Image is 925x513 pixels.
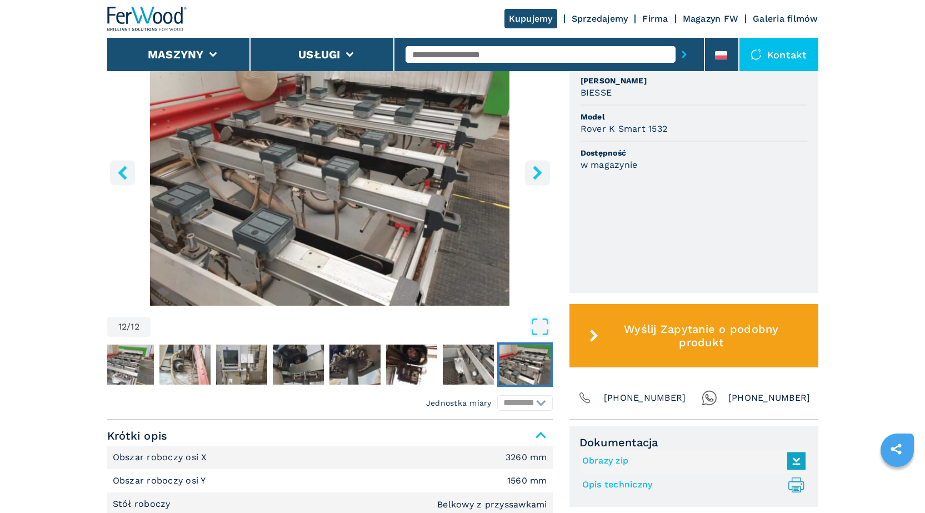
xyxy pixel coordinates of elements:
button: left-button [110,160,135,185]
button: Go to Slide 5 [101,342,156,387]
em: Belkowy z przyssawkami [437,500,547,509]
button: Go to Slide 7 [214,342,269,387]
span: Wyślij Zapytanie o podobny produkt [603,322,799,349]
img: 876b5cb0257e9a1fa884435b0daef7c7 [103,345,154,385]
img: e066cc1c5fe2514ff11263d70d34c5bd [159,345,211,385]
button: Usługi [298,48,341,61]
span: / [127,322,131,331]
em: 1560 mm [507,476,547,485]
button: Go to Slide 8 [271,342,326,387]
a: Galeria filmów [753,13,818,24]
button: Go to Slide 12 [497,342,553,387]
a: Magazyn FW [683,13,739,24]
h3: BIESSE [581,86,612,99]
button: right-button [525,160,550,185]
button: Maszyny [148,48,204,61]
a: Sprzedajemy [572,13,628,24]
div: Kontakt [739,38,818,71]
img: 907b0efd5e87ab4fb2613d90a73bf624 [386,345,437,385]
button: Go to Slide 9 [327,342,383,387]
img: Phone [577,390,593,406]
h3: w magazynie [581,158,638,171]
button: Wyślij Zapytanie o podobny produkt [569,304,818,367]
span: 12 [131,322,139,331]
img: 6b888b5132a76909cb8c9b52841d4cd9 [216,345,267,385]
span: [PERSON_NAME] [581,75,807,86]
span: Model [581,111,807,122]
img: 1f0f3f83e528d569a7238b500ffd2399 [273,345,324,385]
span: Dokumentacja [579,436,808,449]
p: Stół roboczy [113,498,173,510]
img: Whatsapp [702,390,717,406]
span: [PHONE_NUMBER] [728,390,811,406]
span: Dostępność [581,147,807,158]
iframe: Chat [878,463,917,505]
span: [PHONE_NUMBER] [604,390,686,406]
em: 3260 mm [506,453,547,462]
button: Open Fullscreen [153,317,550,337]
a: Opis techniczny [582,476,800,494]
span: Krótki opis [107,426,553,446]
button: Go to Slide 11 [441,342,496,387]
img: Centra Obróbcze Z Przyssawkami BIESSE Rover K Smart 1532 [107,36,553,306]
div: Go to Slide 12 [107,36,553,306]
p: Obszar roboczy osi Y [113,475,209,487]
a: Kupujemy [504,9,557,28]
em: Jednostka miary [426,397,492,409]
img: Kontakt [751,49,762,60]
button: Go to Slide 6 [157,342,213,387]
img: 88119f8d06810acc00ca29eeabb70e94 [443,345,494,385]
p: Obszar roboczy osi X [113,451,210,464]
button: submit-button [676,42,693,67]
img: cc59f76ff347cf286d4c9a05b8d5be64 [499,345,551,385]
img: Ferwood [107,7,187,31]
a: sharethis [882,435,910,463]
a: Obrazy zip [582,452,800,470]
a: Firma [642,13,668,24]
span: 12 [118,322,127,331]
button: Go to Slide 10 [384,342,439,387]
img: 1d5bb2845e5eac41c0e2443ba4953dbc [329,345,381,385]
h3: Rover K Smart 1532 [581,122,668,135]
